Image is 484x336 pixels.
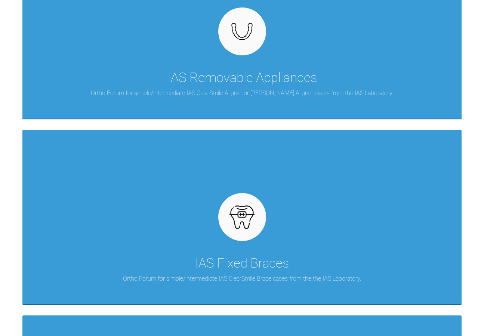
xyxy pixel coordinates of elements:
img: removables.927eaa4e.svg [228,21,256,42]
div: IAS Removable Appliances [167,67,317,88]
p: Ortho Forum for simple/intermediate IAS ClearSmile Aligner or [PERSON_NAME] Aligner cases from th... [91,88,393,98]
img: fixed.9f4e6236.svg [228,203,256,232]
a: IAS Fixed BracesOrtho Forum for simple/intermediate IAS ClearSmile Brace cases from the the IAS L... [22,130,462,305]
div: IAS Fixed Braces [195,253,289,274]
p: Ortho Forum for simple/intermediate IAS ClearSmile Brace cases from the the IAS Laboratory. [123,274,361,284]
